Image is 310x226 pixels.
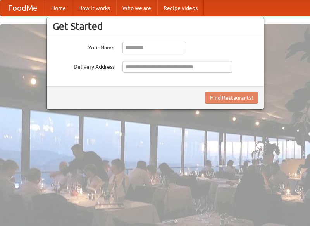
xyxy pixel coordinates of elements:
a: How it works [72,0,116,16]
a: Home [45,0,72,16]
button: Find Restaurants! [205,92,258,104]
a: Who we are [116,0,157,16]
a: FoodMe [0,0,45,16]
h3: Get Started [53,20,258,32]
label: Your Name [53,42,115,51]
label: Delivery Address [53,61,115,71]
a: Recipe videos [157,0,204,16]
